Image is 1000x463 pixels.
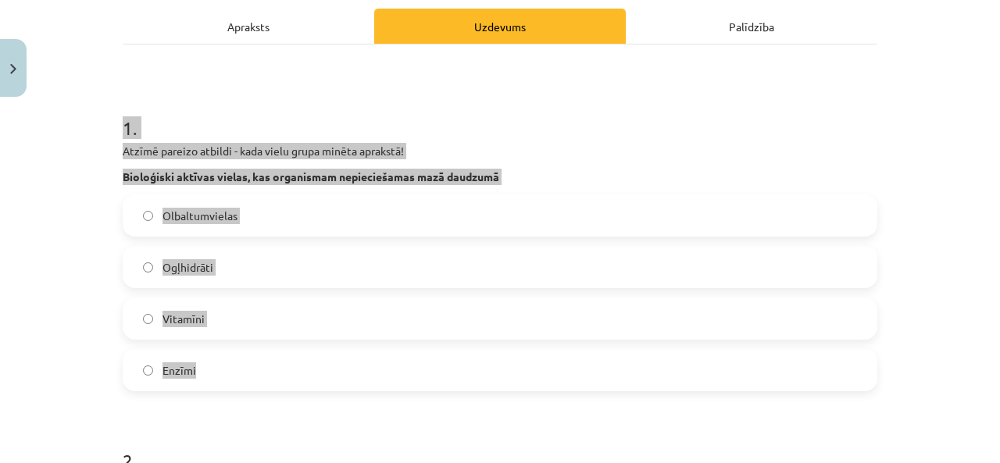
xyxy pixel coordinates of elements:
strong: Bioloģiski aktīvas vielas, kas organismam nepieciešamas mazā daudzumā [123,169,499,183]
h1: 1 . [123,90,877,138]
input: Ogļhidrāti [143,262,153,272]
p: Atzīmē pareizo atbildi - kada vielu grupa minēta aprakstā! [123,143,877,159]
input: Olbaltumvielas [143,211,153,221]
img: icon-close-lesson-0947bae3869378f0d4975bcd49f059093ad1ed9edebbc8119c70593378902aed.svg [10,64,16,74]
div: Palīdzība [626,9,877,44]
input: Vitamīni [143,314,153,324]
div: Uzdevums [374,9,626,44]
span: Enzīmi [162,362,196,379]
span: Ogļhidrāti [162,259,213,276]
span: Vitamīni [162,311,205,327]
span: Olbaltumvielas [162,208,237,224]
input: Enzīmi [143,365,153,376]
div: Apraksts [123,9,374,44]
